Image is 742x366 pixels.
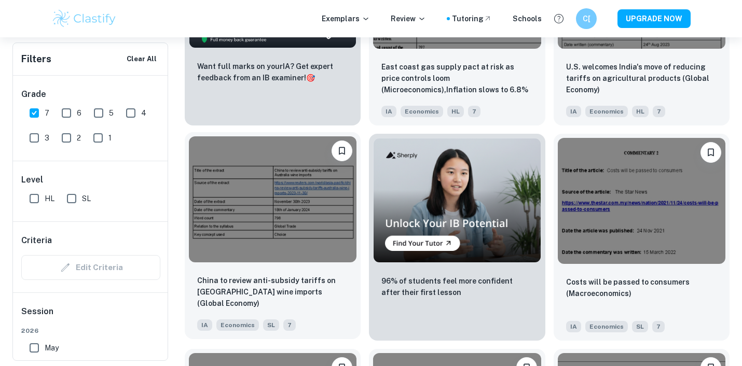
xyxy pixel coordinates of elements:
[332,140,352,161] button: Bookmark
[452,13,492,24] a: Tutoring
[21,234,52,247] h6: Criteria
[381,61,532,96] p: East coast gas supply pact at risk as price controls loom (Microeconomics),Inflation slows to 6.8...
[617,9,691,28] button: UPGRADE NOW
[554,134,730,340] a: BookmarkCosts will be passed to consumers (Macroeconomics)IAEconomicsSL7
[77,107,81,119] span: 6
[189,136,356,262] img: Economics IA example thumbnail: China to review anti-subsidy tariffs on
[391,13,426,24] p: Review
[197,61,348,83] p: Want full marks on your IA ? Get expert feedback from an IB examiner!
[108,132,112,144] span: 1
[45,193,54,204] span: HL
[21,88,160,101] h6: Grade
[45,107,49,119] span: 7
[585,321,628,332] span: Economics
[447,106,464,117] span: HL
[109,107,114,119] span: 5
[77,132,81,144] span: 2
[306,74,315,82] span: 🎯
[576,8,597,29] button: C[
[566,321,581,332] span: IA
[381,106,396,117] span: IA
[322,13,370,24] p: Exemplars
[283,319,296,331] span: 7
[369,134,545,340] a: Thumbnail96% of students feel more confident after their first lesson
[566,106,581,117] span: IA
[513,13,542,24] a: Schools
[216,319,259,331] span: Economics
[141,107,146,119] span: 4
[381,275,532,298] p: 96% of students feel more confident after their first lesson
[21,52,51,66] h6: Filters
[45,132,49,144] span: 3
[263,319,279,331] span: SL
[581,13,593,24] h6: C[
[373,138,541,263] img: Thumbnail
[401,106,443,117] span: Economics
[468,106,480,117] span: 7
[185,134,361,340] a: BookmarkChina to review anti-subsidy tariffs on Australia wine imports (Global Economy)IAEconomic...
[82,193,91,204] span: SL
[21,255,160,280] div: Criteria filters are unavailable when searching by topic
[653,106,665,117] span: 7
[700,142,721,163] button: Bookmark
[21,326,160,335] span: 2026
[632,321,648,332] span: SL
[197,319,212,331] span: IA
[632,106,649,117] span: HL
[21,305,160,326] h6: Session
[45,342,59,354] span: May
[550,10,568,27] button: Help and Feedback
[51,8,117,29] img: Clastify logo
[124,51,159,67] button: Clear All
[197,275,348,309] p: China to review anti-subsidy tariffs on Australia wine imports (Global Economy)
[652,321,665,332] span: 7
[558,138,725,263] img: Economics IA example thumbnail: Costs will be passed to consumers (Macro
[21,174,160,186] h6: Level
[566,61,717,95] p: U.S. welcomes India's move of reducing tariffs on agricultural products (Global Economy)
[566,276,717,299] p: Costs will be passed to consumers (Macroeconomics)
[585,106,628,117] span: Economics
